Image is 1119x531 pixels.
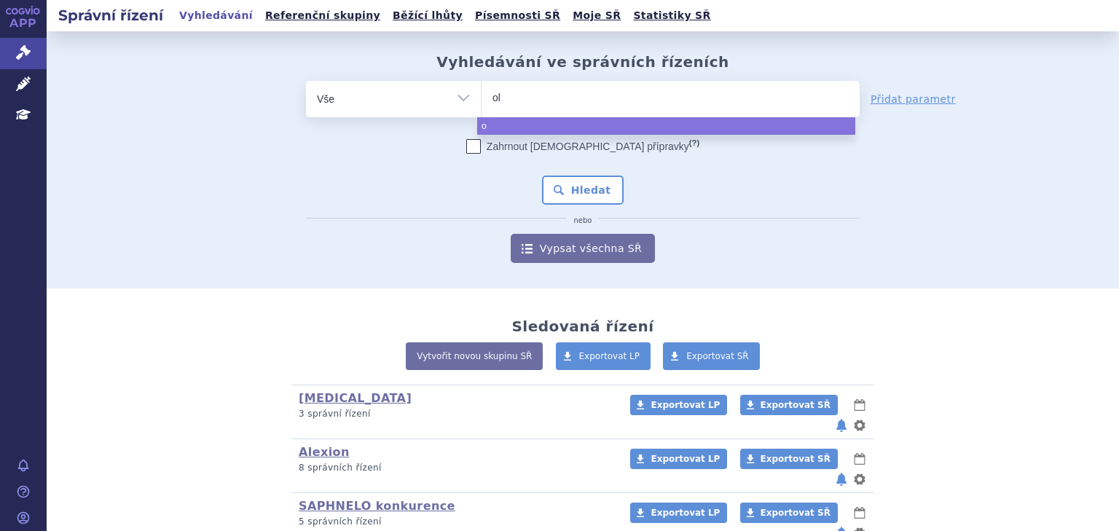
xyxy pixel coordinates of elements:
[511,234,655,263] a: Vypsat všechna SŘ
[630,449,727,469] a: Exportovat LP
[852,450,867,468] button: lhůty
[629,6,715,25] a: Statistiky SŘ
[406,342,543,370] a: Vytvořit novou skupinu SŘ
[542,176,624,205] button: Hledat
[299,499,455,513] a: SAPHNELO konkurence
[175,6,257,25] a: Vyhledávání
[47,5,175,25] h2: Správní řízení
[852,504,867,522] button: lhůty
[761,454,831,464] span: Exportovat SŘ
[740,503,838,523] a: Exportovat SŘ
[568,6,625,25] a: Moje SŘ
[511,318,653,335] h2: Sledovaná řízení
[663,342,760,370] a: Exportovat SŘ
[299,391,412,405] a: [MEDICAL_DATA]
[852,471,867,488] button: nastavení
[436,53,729,71] h2: Vyhledávání ve správních řízeních
[299,516,611,528] p: 5 správních řízení
[740,395,838,415] a: Exportovat SŘ
[761,400,831,410] span: Exportovat SŘ
[761,508,831,518] span: Exportovat SŘ
[834,471,849,488] button: notifikace
[556,342,651,370] a: Exportovat LP
[686,351,749,361] span: Exportovat SŘ
[871,92,956,106] a: Přidat parametr
[834,417,849,434] button: notifikace
[567,216,600,225] i: nebo
[852,417,867,434] button: nastavení
[651,454,720,464] span: Exportovat LP
[299,462,611,474] p: 8 správních řízení
[852,396,867,414] button: lhůty
[261,6,385,25] a: Referenční skupiny
[579,351,640,361] span: Exportovat LP
[477,117,855,135] li: o
[299,408,611,420] p: 3 správní řízení
[651,400,720,410] span: Exportovat LP
[740,449,838,469] a: Exportovat SŘ
[471,6,565,25] a: Písemnosti SŘ
[651,508,720,518] span: Exportovat LP
[299,445,350,459] a: Alexion
[466,139,699,154] label: Zahrnout [DEMOGRAPHIC_DATA] přípravky
[689,138,699,148] abbr: (?)
[630,395,727,415] a: Exportovat LP
[630,503,727,523] a: Exportovat LP
[388,6,467,25] a: Běžící lhůty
